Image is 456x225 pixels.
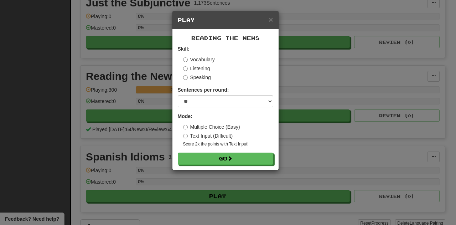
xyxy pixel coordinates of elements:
[269,16,273,23] button: Close
[178,113,192,119] strong: Mode:
[183,74,211,81] label: Speaking
[183,75,188,80] input: Speaking
[178,46,190,52] strong: Skill:
[183,125,188,129] input: Multiple Choice (Easy)
[269,15,273,24] span: ×
[183,123,240,131] label: Multiple Choice (Easy)
[178,16,273,24] h5: Play
[183,65,210,72] label: Listening
[183,141,273,147] small: Score 2x the points with Text Input !
[183,57,188,62] input: Vocabulary
[178,153,273,165] button: Go
[183,134,188,138] input: Text Input (Difficult)
[191,35,260,41] span: Reading the News
[178,86,229,93] label: Sentences per round:
[183,132,233,139] label: Text Input (Difficult)
[183,56,215,63] label: Vocabulary
[183,66,188,71] input: Listening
